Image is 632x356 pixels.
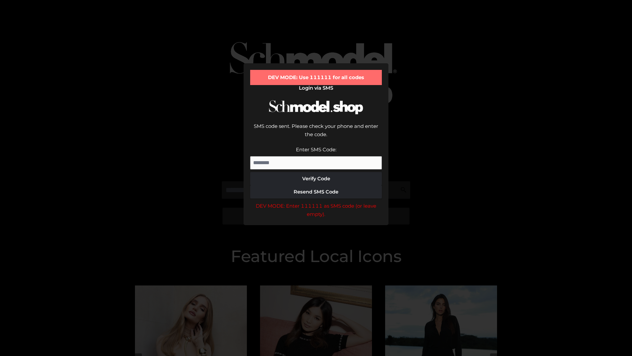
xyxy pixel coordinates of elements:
[250,185,382,198] button: Resend SMS Code
[250,122,382,145] div: SMS code sent. Please check your phone and enter the code.
[250,70,382,85] div: DEV MODE: Use 111111 for all codes
[250,172,382,185] button: Verify Code
[296,146,336,153] label: Enter SMS Code:
[267,94,365,120] img: Schmodel Logo
[250,85,382,91] h2: Login via SMS
[250,202,382,219] div: DEV MODE: Enter 111111 as SMS code (or leave empty).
